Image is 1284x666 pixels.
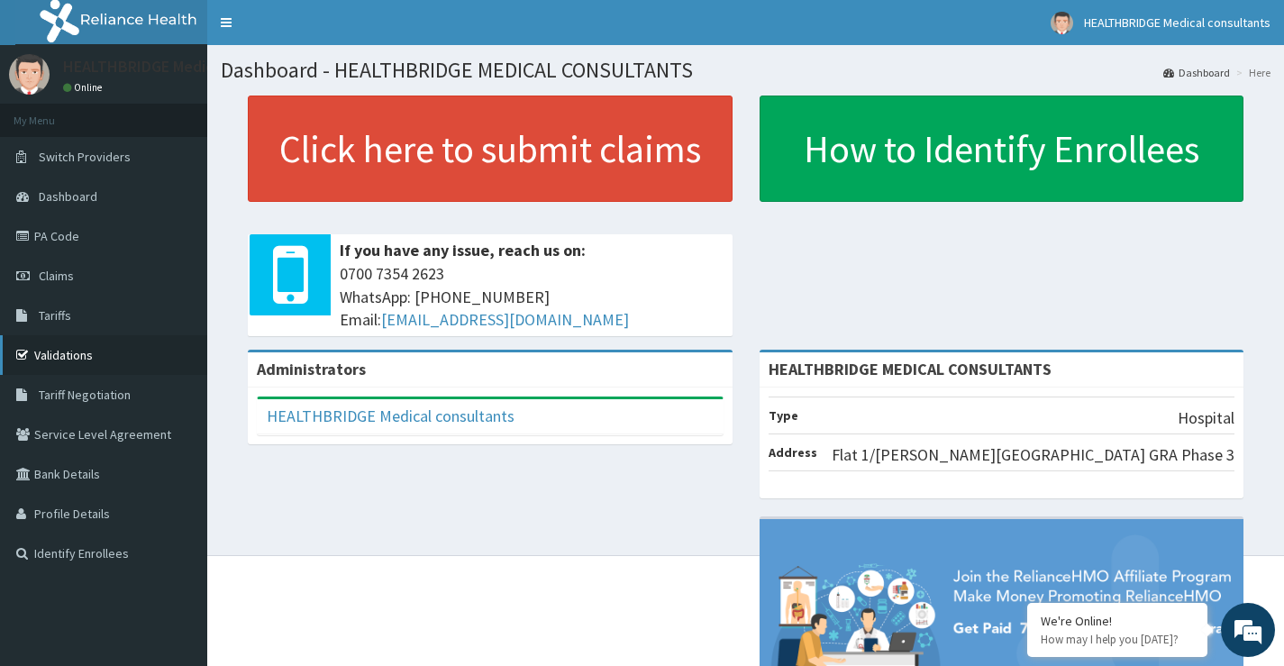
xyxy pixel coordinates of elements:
img: User Image [1051,12,1073,34]
li: Here [1232,65,1270,80]
h1: Dashboard - HEALTHBRIDGE MEDICAL CONSULTANTS [221,59,1270,82]
a: Dashboard [1163,65,1230,80]
span: Switch Providers [39,149,131,165]
p: Hospital [1178,406,1234,430]
a: [EMAIL_ADDRESS][DOMAIN_NAME] [381,309,629,330]
b: If you have any issue, reach us on: [340,240,586,260]
b: Administrators [257,359,366,379]
a: Online [63,81,106,94]
span: Tariff Negotiation [39,387,131,403]
span: Tariffs [39,307,71,324]
a: Click here to submit claims [248,96,733,202]
a: HEALTHBRIDGE Medical consultants [267,406,515,426]
div: We're Online! [1041,613,1194,629]
b: Type [769,407,798,424]
img: User Image [9,54,50,95]
span: 0700 7354 2623 WhatsApp: [PHONE_NUMBER] Email: [340,262,724,332]
p: How may I help you today? [1041,632,1194,647]
span: Dashboard [39,188,97,205]
span: HEALTHBRIDGE Medical consultants [1084,14,1270,31]
p: HEALTHBRIDGE Medical consultants [63,59,314,75]
strong: HEALTHBRIDGE MEDICAL CONSULTANTS [769,359,1052,379]
b: Address [769,444,817,461]
p: Flat 1/[PERSON_NAME][GEOGRAPHIC_DATA] GRA Phase 3 [832,443,1234,467]
span: Claims [39,268,74,284]
a: How to Identify Enrollees [760,96,1244,202]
